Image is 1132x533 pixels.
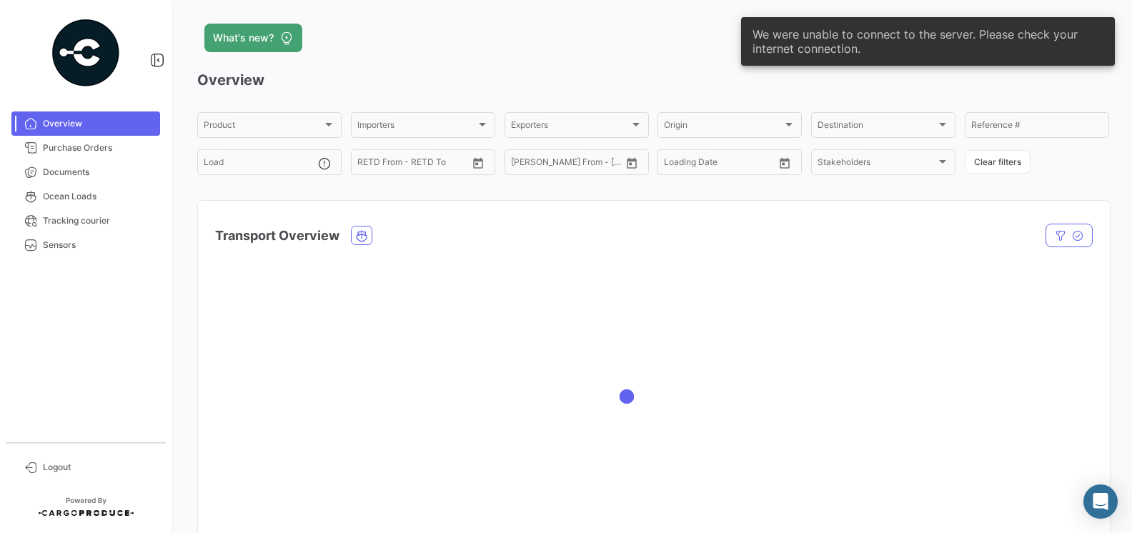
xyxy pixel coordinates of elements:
[511,159,531,169] input: From
[818,159,936,169] span: Stakeholders
[11,160,160,184] a: Documents
[11,136,160,160] a: Purchase Orders
[541,159,593,169] input: To
[204,24,302,52] button: What's new?
[467,152,489,174] button: Open calendar
[694,159,746,169] input: To
[11,111,160,136] a: Overview
[43,117,154,130] span: Overview
[43,461,154,474] span: Logout
[11,184,160,209] a: Ocean Loads
[1083,484,1118,519] div: Abrir Intercom Messenger
[50,17,121,89] img: powered-by.png
[204,122,322,132] span: Product
[43,214,154,227] span: Tracking courier
[43,141,154,154] span: Purchase Orders
[357,159,377,169] input: From
[352,226,372,244] button: Ocean
[753,27,1103,56] span: We were unable to connect to the server. Please check your internet connection.
[664,122,783,132] span: Origin
[11,209,160,233] a: Tracking courier
[664,159,684,169] input: From
[774,152,795,174] button: Open calendar
[43,190,154,203] span: Ocean Loads
[511,122,630,132] span: Exporters
[621,152,642,174] button: Open calendar
[43,239,154,251] span: Sensors
[197,70,1109,90] h3: Overview
[213,31,274,45] span: What's new?
[357,122,476,132] span: Importers
[215,226,339,246] h4: Transport Overview
[965,150,1031,174] button: Clear filters
[43,166,154,179] span: Documents
[11,233,160,257] a: Sensors
[818,122,936,132] span: Destination
[387,159,440,169] input: To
